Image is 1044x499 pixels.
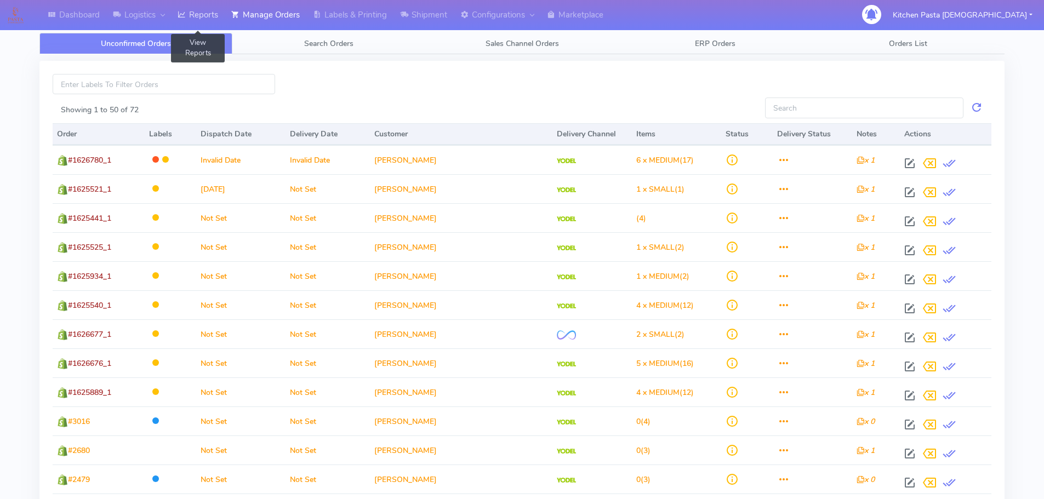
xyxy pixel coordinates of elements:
[68,445,90,456] span: #2680
[286,406,370,435] td: Not Set
[68,474,90,485] span: #2479
[636,242,675,253] span: 1 x SMALL
[68,271,111,282] span: #1625934_1
[857,184,875,194] i: x 1
[370,232,552,261] td: [PERSON_NAME]
[196,203,286,232] td: Not Set
[286,174,370,203] td: Not Set
[145,123,196,145] th: Labels
[196,406,286,435] td: Not Set
[885,4,1041,26] button: Kitchen Pasta [DEMOGRAPHIC_DATA]
[857,474,875,485] i: x 0
[557,158,576,164] img: Yodel
[53,74,275,94] input: Enter Labels To Filter Orders
[39,33,1005,54] ul: Tabs
[900,123,991,145] th: Actions
[557,187,576,193] img: Yodel
[557,362,576,367] img: Yodel
[286,348,370,377] td: Not Set
[636,300,680,311] span: 4 x MEDIUM
[68,184,111,194] span: #1625521_1
[286,203,370,232] td: Not Set
[557,245,576,251] img: Yodel
[557,274,576,280] img: Yodel
[695,38,735,49] span: ERP Orders
[857,329,875,340] i: x 1
[196,145,286,174] td: Invalid Date
[857,300,875,311] i: x 1
[370,406,552,435] td: [PERSON_NAME]
[636,387,680,398] span: 4 x MEDIUM
[636,271,680,282] span: 1 x MEDIUM
[773,123,852,145] th: Delivery Status
[196,319,286,348] td: Not Set
[857,445,875,456] i: x 1
[557,449,576,454] img: Yodel
[857,416,875,427] i: x 0
[557,478,576,483] img: Yodel
[636,416,641,427] span: 0
[632,123,721,145] th: Items
[636,155,694,165] span: (17)
[636,416,651,427] span: (4)
[196,377,286,406] td: Not Set
[370,261,552,290] td: [PERSON_NAME]
[196,232,286,261] td: Not Set
[552,123,632,145] th: Delivery Channel
[557,420,576,425] img: Yodel
[636,300,694,311] span: (12)
[68,329,111,340] span: #1626677_1
[286,145,370,174] td: Invalid Date
[196,290,286,319] td: Not Set
[304,38,353,49] span: Search Orders
[857,358,875,369] i: x 1
[636,474,651,485] span: (3)
[636,184,675,194] span: 1 x SMALL
[636,184,684,194] span: (1)
[53,123,145,145] th: Order
[196,261,286,290] td: Not Set
[286,435,370,464] td: Not Set
[636,474,641,485] span: 0
[636,329,684,340] span: (2)
[636,445,641,456] span: 0
[636,155,680,165] span: 6 x MEDIUM
[636,329,675,340] span: 2 x SMALL
[68,242,111,253] span: #1625525_1
[370,290,552,319] td: [PERSON_NAME]
[68,387,111,398] span: #1625889_1
[636,213,646,223] span: (4)
[101,38,171,49] span: Unconfirmed Orders
[196,174,286,203] td: [DATE]
[765,97,963,118] input: Search
[889,38,927,49] span: Orders List
[557,303,576,309] img: Yodel
[68,213,111,223] span: #1625441_1
[286,377,370,406] td: Not Set
[857,271,875,282] i: x 1
[370,464,552,494] td: [PERSON_NAME]
[68,300,111,311] span: #1625540_1
[636,358,694,369] span: (16)
[61,104,139,116] label: Showing 1 to 50 of 72
[557,216,576,222] img: Yodel
[196,123,286,145] th: Dispatch Date
[857,242,875,253] i: x 1
[370,174,552,203] td: [PERSON_NAME]
[196,435,286,464] td: Not Set
[286,319,370,348] td: Not Set
[370,145,552,174] td: [PERSON_NAME]
[286,464,370,494] td: Not Set
[286,123,370,145] th: Delivery Date
[370,123,552,145] th: Customer
[68,416,90,427] span: #3016
[370,377,552,406] td: [PERSON_NAME]
[557,391,576,396] img: Yodel
[486,38,559,49] span: Sales Channel Orders
[196,464,286,494] td: Not Set
[857,213,875,223] i: x 1
[68,155,111,165] span: #1626780_1
[636,445,651,456] span: (3)
[370,348,552,377] td: [PERSON_NAME]
[557,330,576,340] img: OnFleet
